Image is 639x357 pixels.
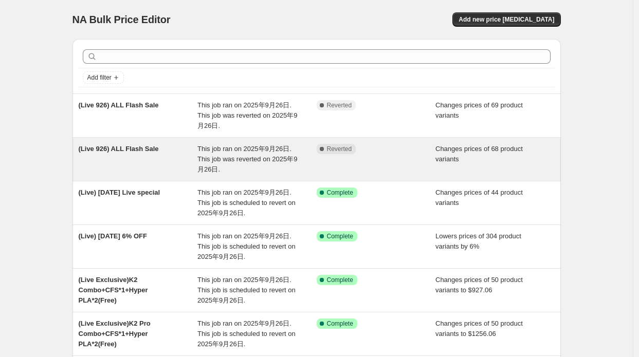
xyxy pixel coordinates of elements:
span: Add new price [MEDICAL_DATA] [459,15,554,24]
span: This job ran on 2025年9月26日. This job was reverted on 2025年9月26日. [197,101,297,129]
span: Complete [327,189,353,197]
span: (Live Exclusive)K2 Combo+CFS*1+Hyper PLA*2(Free) [79,276,148,304]
span: Reverted [327,101,352,109]
span: Changes prices of 44 product variants [435,189,523,206]
span: Complete [327,276,353,284]
span: Add filter [87,73,112,82]
button: Add filter [83,71,124,84]
span: (Live Exclusive)K2 Pro Combo+CFS*1+Hyper PLA*2(Free) [79,320,151,348]
span: Changes prices of 50 product variants to $1256.06 [435,320,523,337]
span: Changes prices of 50 product variants to $927.06 [435,276,523,294]
span: This job ran on 2025年9月26日. This job is scheduled to revert on 2025年9月26日. [197,232,296,260]
span: NA Bulk Price Editor [72,14,171,25]
span: (Live 926) ALL Flash Sale [79,145,159,153]
span: Complete [327,320,353,328]
span: This job ran on 2025年9月26日. This job is scheduled to revert on 2025年9月26日. [197,276,296,304]
span: Reverted [327,145,352,153]
span: This job ran on 2025年9月26日. This job is scheduled to revert on 2025年9月26日. [197,320,296,348]
span: (Live) [DATE] 6% OFF [79,232,147,240]
span: This job ran on 2025年9月26日. This job is scheduled to revert on 2025年9月26日. [197,189,296,217]
span: Lowers prices of 304 product variants by 6% [435,232,521,250]
span: (Live) [DATE] Live special [79,189,160,196]
span: (Live 926) ALL Flash Sale [79,101,159,109]
span: Changes prices of 69 product variants [435,101,523,119]
span: Complete [327,232,353,240]
span: This job ran on 2025年9月26日. This job was reverted on 2025年9月26日. [197,145,297,173]
span: Changes prices of 68 product variants [435,145,523,163]
button: Add new price [MEDICAL_DATA] [452,12,560,27]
